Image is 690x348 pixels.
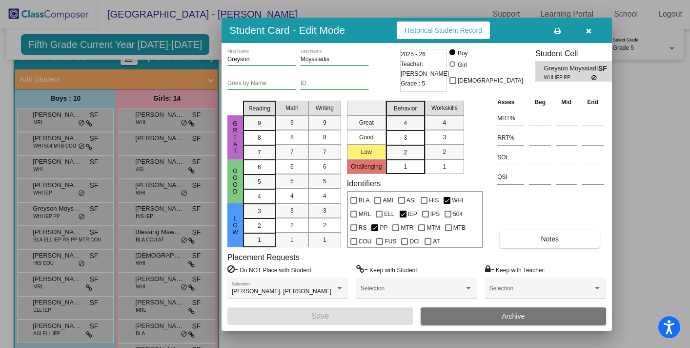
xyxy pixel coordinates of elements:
label: = Keep with Student: [356,265,419,275]
span: WHI IEP PP [544,74,591,81]
span: BLA [359,195,370,206]
span: 9 [258,119,261,128]
span: 1 [404,162,407,171]
span: PP [380,222,387,234]
span: WHI [452,195,463,206]
span: ELL [384,208,394,220]
span: 4 [290,192,294,200]
span: Behavior [394,104,417,113]
span: 8 [290,133,294,142]
span: Great [231,120,240,154]
button: Save [227,307,413,325]
span: 6 [323,162,326,171]
span: Teacher: [PERSON_NAME] [401,59,449,79]
input: assessment [497,130,524,145]
th: End [579,97,606,108]
span: FUS [385,236,396,247]
span: 1 [290,236,294,244]
div: Boy [457,49,468,58]
span: 7 [323,148,326,156]
span: SF [598,64,612,74]
label: = Do NOT Place with Student: [227,265,313,275]
span: 2 [323,221,326,230]
span: MTB [453,222,466,234]
span: Workskills [431,104,458,112]
span: Save [311,312,329,320]
th: Beg [527,97,553,108]
span: [DEMOGRAPHIC_DATA] [458,75,523,87]
span: 5 [290,177,294,186]
span: 8 [258,133,261,142]
span: Notes [541,235,559,243]
span: Good [231,168,240,195]
span: Reading [248,104,270,113]
span: Historical Student Record [405,26,482,34]
span: COU [359,236,372,247]
span: 7 [290,148,294,156]
span: 1 [443,162,446,171]
th: Asses [495,97,527,108]
span: 2025 - 26 [401,49,426,59]
input: assessment [497,111,524,126]
span: 1 [258,236,261,244]
span: 4 [443,118,446,127]
span: MRL [359,208,371,220]
span: 2 [443,148,446,156]
span: 2 [258,221,261,230]
span: Math [285,104,299,112]
button: Notes [500,230,600,248]
span: 4 [404,119,407,128]
span: Low [231,215,240,236]
span: Writing [316,104,334,112]
span: MTM [426,222,440,234]
span: 3 [404,133,407,142]
span: IPS [430,208,440,220]
span: AT [433,236,440,247]
input: assessment [497,170,524,184]
span: 2 [404,148,407,157]
input: assessment [497,150,524,165]
input: goes by name [227,80,296,87]
span: IEP [408,208,417,220]
span: Archive [502,312,525,320]
span: 5 [258,177,261,186]
button: Historical Student Record [397,22,490,39]
h3: Student Cell [535,49,620,58]
span: ASI [406,195,416,206]
label: Identifiers [347,179,381,188]
span: MTR [401,222,413,234]
span: AMI [383,195,393,206]
h3: Student Card - Edit Mode [229,24,345,36]
span: 2 [290,221,294,230]
span: 3 [443,133,446,142]
span: [PERSON_NAME], [PERSON_NAME] [232,288,331,295]
span: 3 [258,207,261,216]
span: 6 [258,163,261,172]
label: = Keep with Teacher: [485,265,546,275]
span: 9 [323,118,326,127]
label: Placement Requests [227,253,300,262]
span: Greyson Moyssiadis [544,64,598,74]
span: HIS [429,195,439,206]
span: DCI [409,236,420,247]
span: 3 [290,206,294,215]
button: Archive [421,307,606,325]
span: 5 [323,177,326,186]
span: RS [359,222,367,234]
span: 6 [290,162,294,171]
span: 7 [258,148,261,157]
span: 1 [323,236,326,244]
span: Grade : 5 [401,79,425,88]
span: 3 [323,206,326,215]
th: Mid [553,97,579,108]
span: 4 [323,192,326,200]
span: 4 [258,192,261,201]
span: 504 [453,208,463,220]
div: Girl [457,61,467,69]
span: 8 [323,133,326,142]
span: 9 [290,118,294,127]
